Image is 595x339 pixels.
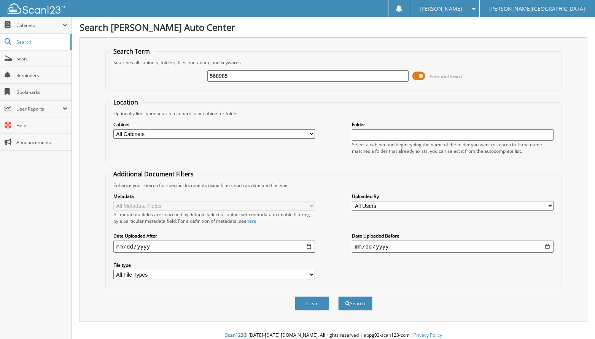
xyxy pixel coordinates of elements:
[16,55,68,62] span: Scan
[247,218,256,224] a: here
[113,211,315,224] div: All metadata fields are searched by default. Select a cabinet with metadata to enable filtering b...
[110,59,558,66] div: Searches all cabinets, folders, files, metadata, and keywords
[110,182,558,189] div: Enhance your search for specific documents using filters such as date and file type.
[113,193,315,200] label: Metadata
[16,72,68,79] span: Reminders
[352,233,554,239] label: Date Uploaded Before
[110,170,197,178] legend: Additional Document Filters
[352,121,554,128] label: Folder
[225,332,243,338] span: Scan123
[16,39,67,45] span: Search
[414,332,442,338] a: Privacy Policy
[110,98,142,106] legend: Location
[352,241,554,253] input: end
[557,303,595,339] iframe: Chat Widget
[16,22,62,29] span: Cabinets
[80,21,587,33] h1: Search [PERSON_NAME] Auto Center
[113,241,315,253] input: start
[16,89,68,95] span: Bookmarks
[352,193,554,200] label: Uploaded By
[295,296,329,310] button: Clear
[113,262,315,268] label: File type
[16,139,68,146] span: Announcements
[338,296,372,310] button: Search
[489,6,585,11] span: [PERSON_NAME][GEOGRAPHIC_DATA]
[352,141,554,154] div: Select a cabinet and begin typing the name of the folder you want to search in. If the name match...
[16,122,68,129] span: Help
[430,73,463,79] span: Advanced Search
[113,121,315,128] label: Cabinet
[113,233,315,239] label: Date Uploaded After
[110,110,558,117] div: Optionally limit your search to a particular cabinet or folder
[8,3,65,14] img: scan123-logo-white.svg
[16,106,62,112] span: User Reports
[420,6,462,11] span: [PERSON_NAME]
[110,47,154,55] legend: Search Term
